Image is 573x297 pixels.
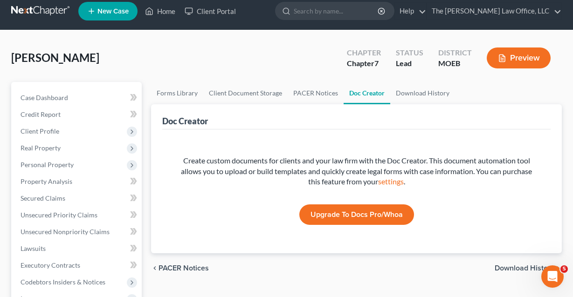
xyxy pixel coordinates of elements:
button: Download History chevron_right [495,264,562,272]
span: Codebtors Insiders & Notices [21,278,105,286]
span: Unsecured Priority Claims [21,211,97,219]
span: New Case [97,8,129,15]
a: Unsecured Priority Claims [13,207,142,223]
iframe: Intercom live chat [541,265,564,288]
span: Personal Property [21,161,74,169]
div: Create custom documents for clients and your law firm with the Doc Creator. This document automat... [177,155,536,188]
div: District [438,47,472,58]
button: Preview [487,47,551,68]
i: chevron_right [554,264,562,272]
span: Unsecured Nonpriority Claims [21,228,110,236]
a: Secured Claims [13,190,142,207]
a: Client Document Storage [203,82,288,104]
span: Case Dashboard [21,94,68,101]
span: 5 [560,265,568,273]
a: Unsecured Nonpriority Claims [13,223,142,240]
span: Secured Claims [21,194,65,202]
a: Help [395,3,426,20]
input: Search by name... [294,2,379,20]
div: Lead [396,58,423,69]
span: Credit Report [21,110,61,118]
a: Forms Library [151,82,203,104]
span: Property Analysis [21,177,72,185]
div: Status [396,47,423,58]
div: Doc Creator [162,115,208,127]
span: Real Property [21,144,61,152]
button: chevron_left PACER Notices [151,264,209,272]
a: Case Dashboard [13,89,142,106]
span: Lawsuits [21,244,46,252]
a: Client Portal [180,3,241,20]
span: Download History [495,264,554,272]
a: Upgrade to Docs Pro/Whoa [299,204,414,225]
a: PACER Notices [288,82,344,104]
span: Client Profile [21,127,59,135]
a: Download History [390,82,455,104]
a: Lawsuits [13,240,142,257]
div: Chapter [347,47,381,58]
i: chevron_left [151,264,159,272]
span: 7 [374,59,379,67]
a: Doc Creator [344,82,390,104]
span: PACER Notices [159,264,209,272]
a: Credit Report [13,106,142,123]
span: Executory Contracts [21,261,80,269]
a: settings [378,177,404,186]
a: Executory Contracts [13,257,142,274]
div: MOEB [438,58,472,69]
a: Property Analysis [13,173,142,190]
a: Home [140,3,180,20]
div: Chapter [347,58,381,69]
span: [PERSON_NAME] [11,51,99,64]
a: The [PERSON_NAME] Law Office, LLC [427,3,561,20]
